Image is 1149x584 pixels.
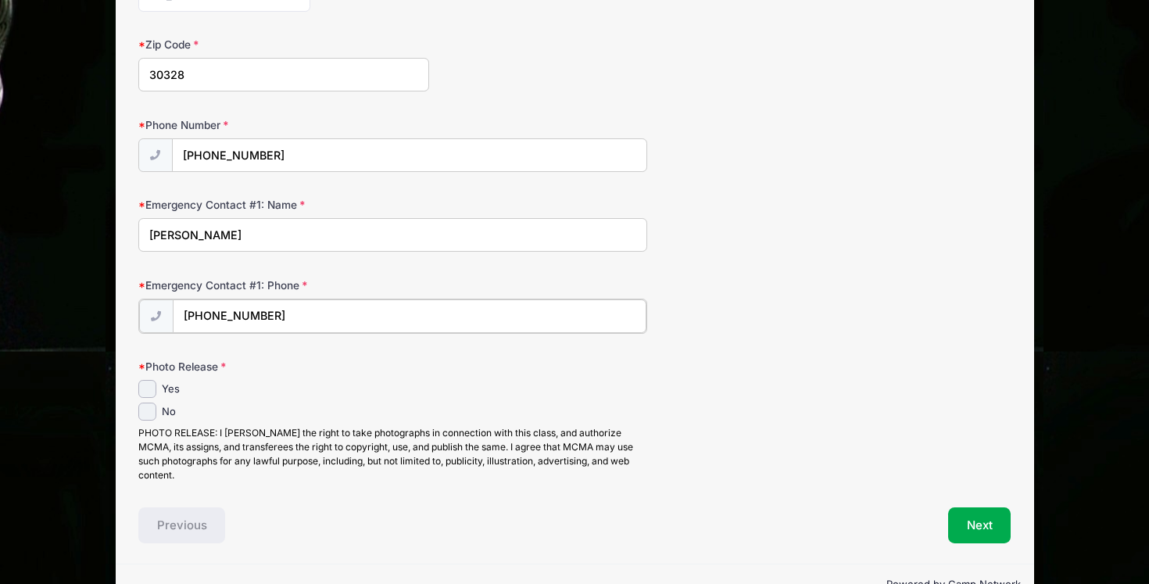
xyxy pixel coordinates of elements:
[138,359,429,374] label: Photo Release
[173,299,646,333] input: (xxx) xxx-xxxx
[138,426,647,482] div: PHOTO RELEASE: I [PERSON_NAME] the right to take photographs in connection with this class, and a...
[138,117,429,133] label: Phone Number
[162,382,180,397] label: Yes
[172,138,647,172] input: (xxx) xxx-xxxx
[138,37,429,52] label: Zip Code
[948,507,1011,543] button: Next
[138,278,429,293] label: Emergency Contact #1: Phone
[162,404,176,420] label: No
[138,58,429,91] input: xxxxx
[138,197,429,213] label: Emergency Contact #1: Name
